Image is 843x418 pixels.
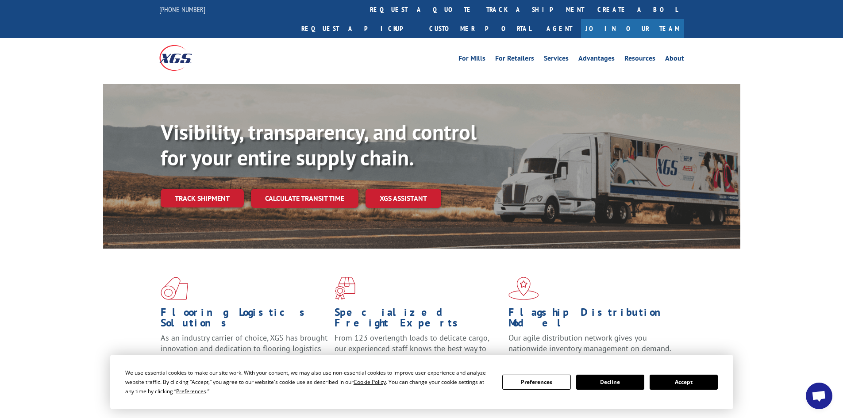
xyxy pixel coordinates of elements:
[159,5,205,14] a: [PHONE_NUMBER]
[161,189,244,207] a: Track shipment
[458,55,485,65] a: For Mills
[581,19,684,38] a: Join Our Team
[125,368,492,396] div: We use essential cookies to make our site work. With your consent, we may also use non-essential ...
[508,333,671,353] span: Our agile distribution network gives you nationwide inventory management on demand.
[578,55,615,65] a: Advantages
[502,375,570,390] button: Preferences
[176,387,206,395] span: Preferences
[335,277,355,300] img: xgs-icon-focused-on-flooring-red
[508,307,676,333] h1: Flagship Distribution Model
[366,189,441,208] a: XGS ASSISTANT
[295,19,423,38] a: Request a pickup
[806,383,832,409] div: Open chat
[161,307,328,333] h1: Flooring Logistics Solutions
[161,333,327,364] span: As an industry carrier of choice, XGS has brought innovation and dedication to flooring logistics...
[665,55,684,65] a: About
[544,55,569,65] a: Services
[251,189,358,208] a: Calculate transit time
[110,355,733,409] div: Cookie Consent Prompt
[161,277,188,300] img: xgs-icon-total-supply-chain-intelligence-red
[161,118,477,171] b: Visibility, transparency, and control for your entire supply chain.
[508,277,539,300] img: xgs-icon-flagship-distribution-model-red
[650,375,718,390] button: Accept
[335,307,502,333] h1: Specialized Freight Experts
[495,55,534,65] a: For Retailers
[576,375,644,390] button: Decline
[335,333,502,372] p: From 123 overlength loads to delicate cargo, our experienced staff knows the best way to move you...
[423,19,538,38] a: Customer Portal
[538,19,581,38] a: Agent
[354,378,386,386] span: Cookie Policy
[624,55,655,65] a: Resources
